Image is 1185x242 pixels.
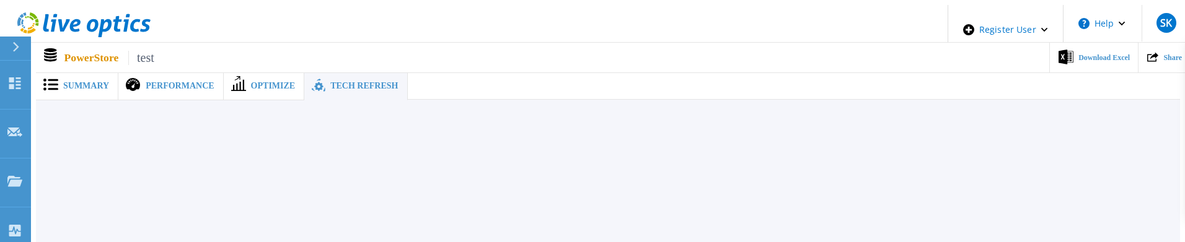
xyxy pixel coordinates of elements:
div: , [5,5,1180,210]
span: Download Excel [1078,54,1130,61]
p: PowerStore [64,51,154,65]
span: Optimize [251,82,296,90]
span: Summary [63,82,109,90]
div: Register User [948,5,1063,54]
span: SK [1160,18,1172,28]
button: Help [1064,5,1141,42]
span: Tech Refresh [330,82,398,90]
span: Performance [146,82,214,90]
span: Share [1163,54,1182,61]
span: test [128,51,154,65]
